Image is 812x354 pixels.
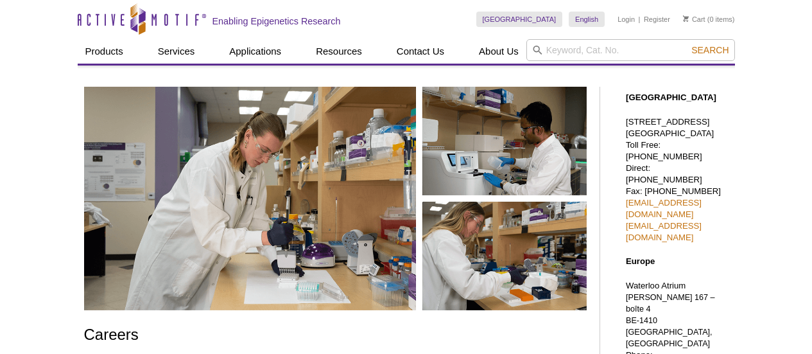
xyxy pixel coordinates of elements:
[626,198,702,219] a: [EMAIL_ADDRESS][DOMAIN_NAME]
[626,93,716,102] strong: [GEOGRAPHIC_DATA]
[471,39,526,64] a: About Us
[626,116,729,243] p: [STREET_ADDRESS] [GEOGRAPHIC_DATA] Toll Free: [PHONE_NUMBER] Direct: [PHONE_NUMBER] Fax: [PHONE_N...
[221,39,289,64] a: Applications
[626,256,655,266] strong: Europe
[691,45,729,55] span: Search
[626,293,715,348] span: [PERSON_NAME] 167 – boîte 4 BE-1410 [GEOGRAPHIC_DATA], [GEOGRAPHIC_DATA]
[389,39,452,64] a: Contact Us
[639,12,641,27] li: |
[569,12,605,27] a: English
[78,39,131,64] a: Products
[84,87,587,310] img: Careers at Active Motif
[683,12,735,27] li: (0 items)
[683,15,689,22] img: Your Cart
[683,15,705,24] a: Cart
[84,326,587,345] h1: Careers
[626,221,702,242] a: [EMAIL_ADDRESS][DOMAIN_NAME]
[150,39,203,64] a: Services
[687,44,732,56] button: Search
[308,39,370,64] a: Resources
[526,39,735,61] input: Keyword, Cat. No.
[212,15,341,27] h2: Enabling Epigenetics Research
[618,15,635,24] a: Login
[476,12,563,27] a: [GEOGRAPHIC_DATA]
[644,15,670,24] a: Register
